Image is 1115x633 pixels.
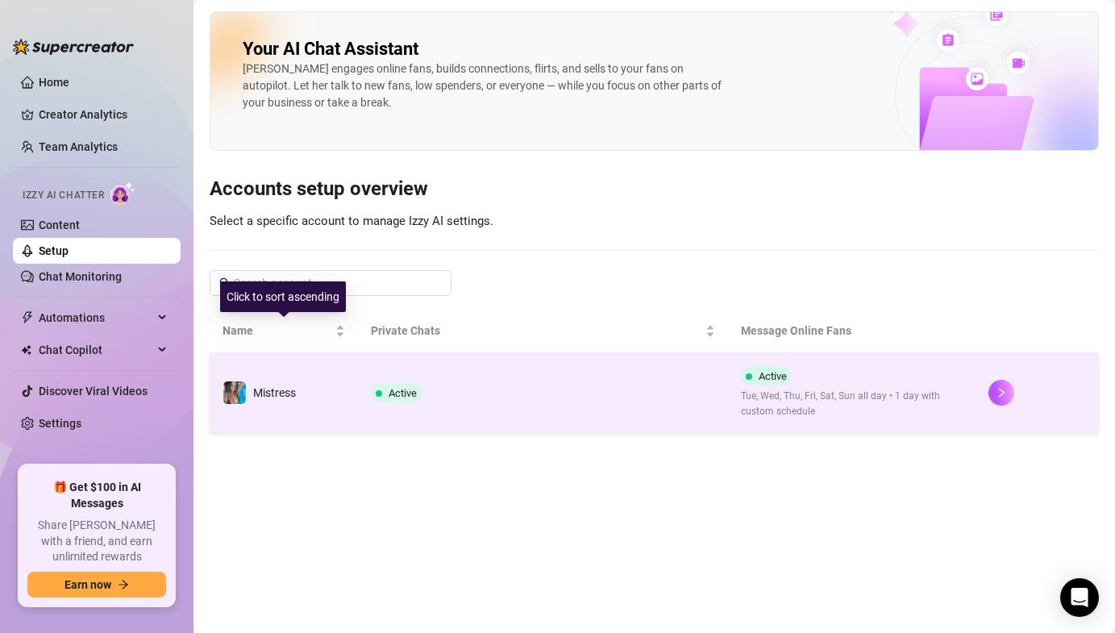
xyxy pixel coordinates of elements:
a: Discover Viral Videos [39,385,148,398]
span: arrow-right [118,579,129,590]
a: Chat Monitoring [39,270,122,283]
span: Active [759,370,787,382]
th: Message Online Fans [728,309,975,353]
span: right [996,387,1007,398]
span: Private Chats [371,322,703,339]
span: Earn now [64,578,111,591]
button: Earn nowarrow-right [27,572,166,598]
span: Name [223,322,332,339]
img: AI Chatter [110,181,135,205]
a: Home [39,76,69,89]
span: thunderbolt [21,311,34,324]
span: 🎁 Get $100 in AI Messages [27,480,166,511]
span: search [219,277,231,289]
span: Mistress [253,386,296,399]
a: Team Analytics [39,140,118,153]
h3: Accounts setup overview [210,177,1099,202]
span: Automations [39,305,153,331]
span: Chat Copilot [39,337,153,363]
span: Select a specific account to manage Izzy AI settings. [210,214,493,228]
a: Creator Analytics [39,102,168,127]
span: Share [PERSON_NAME] with a friend, and earn unlimited rewards [27,518,166,565]
div: Open Intercom Messenger [1060,578,1099,617]
span: Active [389,387,417,399]
a: Setup [39,244,69,257]
a: Settings [39,417,81,430]
span: Izzy AI Chatter [23,188,104,203]
th: Private Chats [358,309,729,353]
span: Tue, Wed, Thu, Fri, Sat, Sun all day • 1 day with custom schedule [741,389,962,419]
img: logo-BBDzfeDw.svg [13,39,134,55]
div: Click to sort ascending [220,281,346,312]
input: Search account [234,274,429,292]
button: right [988,380,1014,406]
img: Chat Copilot [21,344,31,356]
div: [PERSON_NAME] engages online fans, builds connections, flirts, and sells to your fans on autopilo... [243,60,726,111]
th: Name [210,309,358,353]
img: Mistress [223,381,246,404]
a: Content [39,219,80,231]
h2: Your AI Chat Assistant [243,38,418,60]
